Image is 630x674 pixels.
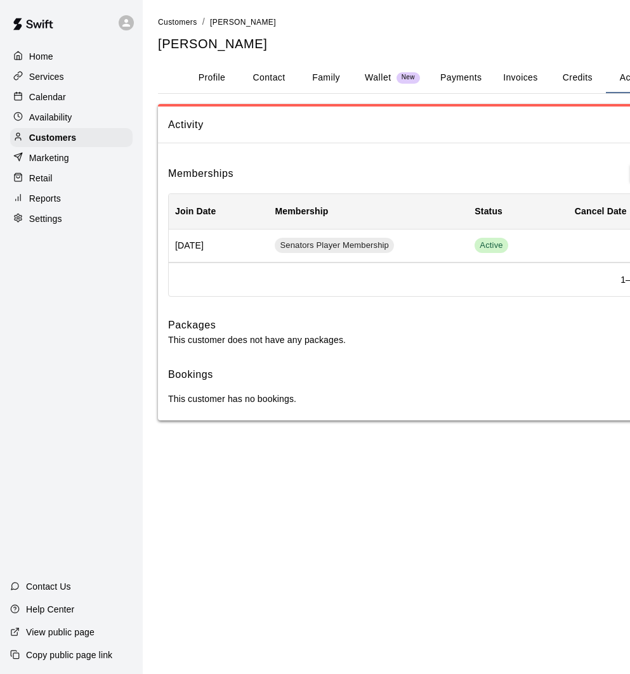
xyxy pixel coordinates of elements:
[365,71,391,84] p: Wallet
[10,189,133,208] a: Reports
[275,238,398,253] a: Senators Player Membership
[26,580,71,593] p: Contact Us
[29,152,69,164] p: Marketing
[175,193,216,229] div: Join Date
[10,67,133,86] a: Services
[468,193,568,229] div: Status
[29,70,64,83] p: Services
[10,169,133,188] a: Retail
[26,649,112,661] p: Copy public page link
[168,165,233,182] h6: Memberships
[168,317,346,334] h6: Packages
[202,15,205,29] li: /
[210,18,276,27] span: [PERSON_NAME]
[10,87,133,107] a: Calendar
[29,212,62,225] p: Settings
[29,111,72,124] p: Availability
[29,192,61,205] p: Reports
[168,334,346,346] p: This customer does not have any packages.
[298,63,355,93] button: Family
[29,50,53,63] p: Home
[475,238,508,253] span: Active
[549,63,606,93] button: Credits
[268,193,468,229] div: Membership
[575,193,627,229] div: Cancel Date
[10,209,133,228] a: Settings
[29,172,53,185] p: Retail
[10,108,133,127] a: Availability
[275,240,394,252] span: Senators Player Membership
[240,63,298,93] button: Contact
[10,47,133,66] a: Home
[158,16,197,27] a: Customers
[475,193,502,229] div: Status
[397,74,420,82] span: New
[26,603,74,616] p: Help Center
[183,63,240,93] button: Profile
[475,240,508,252] span: Active
[430,63,492,93] button: Payments
[169,230,268,262] div: [DATE]
[492,63,549,93] button: Invoices
[29,131,76,144] p: Customers
[275,193,328,229] div: Membership
[29,91,66,103] p: Calendar
[10,128,133,147] a: Customers
[158,18,197,27] span: Customers
[26,626,95,638] p: View public page
[169,193,268,229] div: Join Date
[10,148,133,167] a: Marketing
